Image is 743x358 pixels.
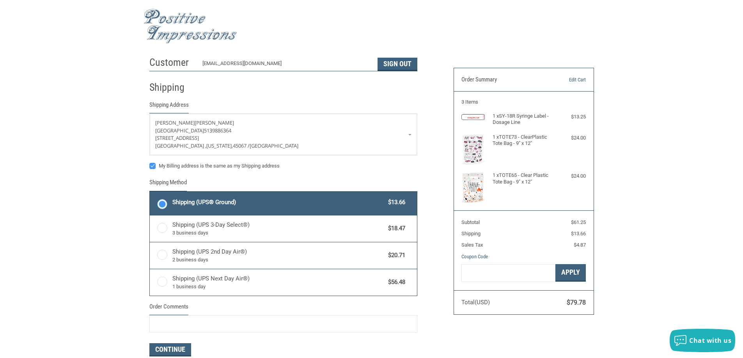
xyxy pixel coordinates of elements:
span: Shipping (UPS® Ground) [172,198,385,207]
a: Enter or select a different address [150,114,417,155]
legend: Shipping Address [149,101,189,113]
a: Edit Cart [546,76,586,84]
h2: Customer [149,56,195,69]
span: 3 business days [172,229,385,237]
span: $13.66 [385,198,406,207]
span: [STREET_ADDRESS] [155,134,199,141]
input: Gift Certificate or Coupon Code [461,264,555,282]
span: $13.66 [571,231,586,236]
span: [GEOGRAPHIC_DATA] [250,142,298,149]
span: [GEOGRAPHIC_DATA] [155,127,204,134]
button: Sign Out [378,58,417,71]
h4: 1 x TOTE65 - Clear Plastic Tote Bag - 9" x 12" [493,172,553,185]
h2: Shipping [149,81,195,94]
span: [PERSON_NAME] [155,119,195,126]
span: Shipping (UPS 3-Day Select®) [172,220,385,237]
span: $20.71 [385,251,406,260]
span: $79.78 [567,299,586,306]
span: $61.25 [571,219,586,225]
a: Coupon Code [461,254,488,259]
span: $18.47 [385,224,406,233]
div: $24.00 [555,134,586,142]
span: 5139886364 [204,127,231,134]
span: Shipping (UPS 2nd Day Air®) [172,247,385,264]
span: Shipping (UPS Next Day Air®) [172,274,385,291]
span: Subtotal [461,219,480,225]
span: 2 business days [172,256,385,264]
span: $56.48 [385,278,406,287]
div: $24.00 [555,172,586,180]
label: My Billing address is the same as my Shipping address [149,163,417,169]
span: 45067 / [233,142,250,149]
div: $13.25 [555,113,586,121]
button: Chat with us [670,329,735,352]
button: Continue [149,343,191,356]
h3: Order Summary [461,76,546,84]
legend: Shipping Method [149,178,187,191]
h4: 1 x SY-18R Syringe Label - Dosage Line [493,113,553,126]
span: Chat with us [689,336,731,345]
div: [EMAIL_ADDRESS][DOMAIN_NAME] [202,60,370,71]
h3: 3 Items [461,99,586,105]
span: 1 business day [172,283,385,291]
span: $4.87 [574,242,586,248]
span: [US_STATE], [206,142,233,149]
h4: 1 x TOTE73 - ClearPlastic Tote Bag - 9" x 12" [493,134,553,147]
span: [GEOGRAPHIC_DATA] , [155,142,206,149]
span: Shipping [461,231,481,236]
legend: Order Comments [149,302,188,315]
span: Sales Tax [461,242,483,248]
img: Positive Impressions [144,9,237,44]
button: Apply [555,264,586,282]
span: Total (USD) [461,299,490,306]
span: [PERSON_NAME] [195,119,234,126]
